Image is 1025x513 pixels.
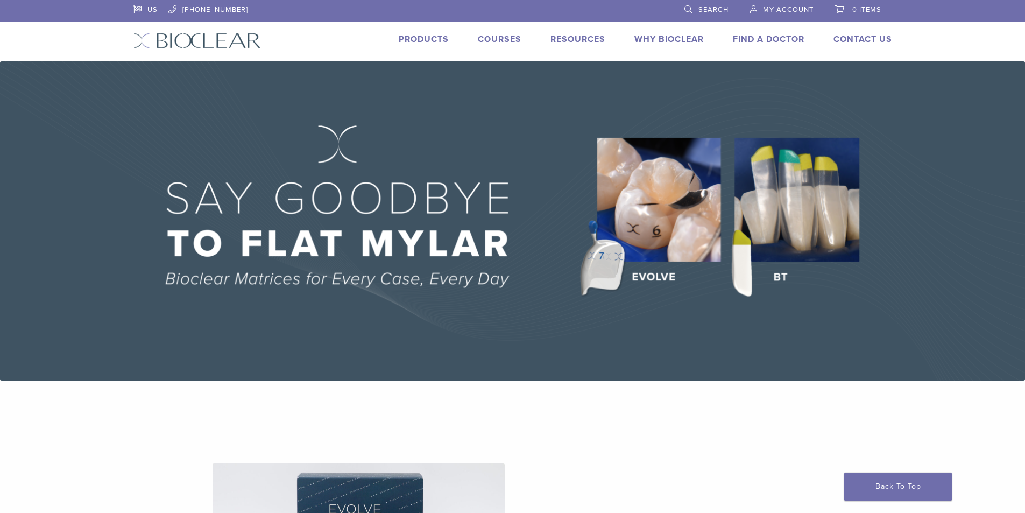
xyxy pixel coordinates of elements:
[399,34,449,45] a: Products
[833,34,892,45] a: Contact Us
[733,34,804,45] a: Find A Doctor
[844,473,952,501] a: Back To Top
[133,33,261,48] img: Bioclear
[478,34,521,45] a: Courses
[698,5,729,14] span: Search
[550,34,605,45] a: Resources
[763,5,814,14] span: My Account
[852,5,881,14] span: 0 items
[634,34,704,45] a: Why Bioclear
